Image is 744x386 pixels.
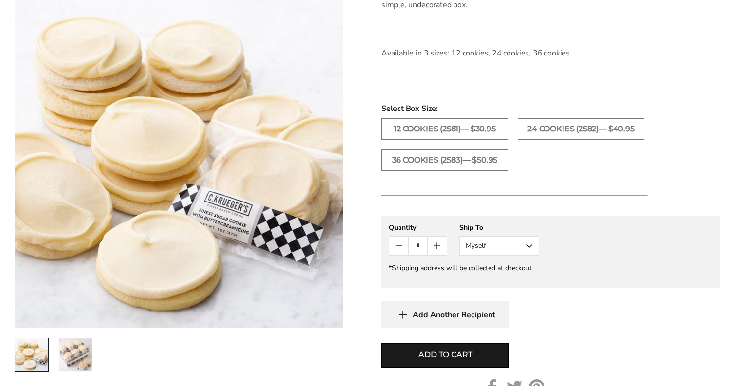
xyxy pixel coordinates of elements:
[381,343,509,368] button: Add to cart
[59,338,92,371] img: Just The Cookies - Buttercream Iced Sugar Cookies
[381,301,509,328] button: Add Another Recipient
[15,338,49,372] a: 1 / 2
[418,349,472,361] span: Add to cart
[381,149,508,171] label: 36 COOKIES (2583)— $50.95
[381,216,720,288] gfm-form: New recipient
[8,349,101,378] iframe: Sign Up via Text for Offers
[518,118,644,140] label: 24 COOKIES (2582)— $40.95
[413,310,495,320] span: Add Another Recipient
[15,338,48,371] img: Just The Cookies - Buttercream Iced Sugar Cookies
[408,237,427,255] input: Quantity
[389,223,447,232] div: Quantity
[58,338,92,372] a: 2 / 2
[389,237,408,255] button: Count minus
[428,237,447,255] button: Count plus
[381,47,648,59] p: Available in 3 sizes: 12 cookies, 24 cookies, 36 cookies
[381,118,508,140] label: 12 COOKIES (2581)— $30.95
[381,103,720,114] span: Select Box Size:
[459,223,539,232] div: Ship To
[389,263,712,273] div: *Shipping address will be collected at checkout
[459,236,539,256] button: Myself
